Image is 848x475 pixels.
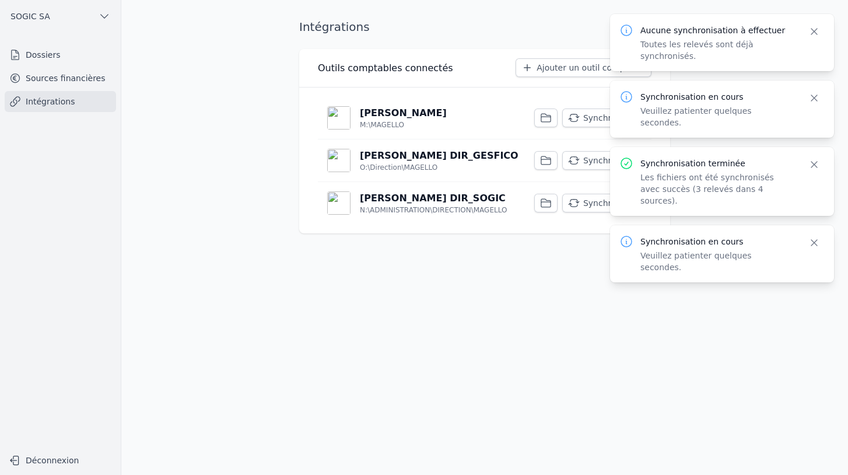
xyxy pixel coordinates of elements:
button: Ajouter un outil comptable [516,58,651,77]
h1: Intégrations [299,19,370,35]
p: O:\Direction\MAGELLO [360,163,437,172]
p: Synchronisation terminée [640,158,794,169]
button: SOGIC SA [5,7,116,26]
a: Sources financières [5,68,116,89]
h3: Outils comptables connectés [318,61,453,75]
p: Les fichiers ont été synchronisés avec succès (3 relevés dans 4 sources). [640,172,794,207]
p: Synchronisation en cours [640,236,794,247]
p: Veuillez patienter quelques secondes. [640,105,794,128]
a: Dossiers [5,44,116,65]
p: [PERSON_NAME] DIR_SOGIC [360,191,506,205]
button: Déconnexion [5,451,116,470]
p: [PERSON_NAME] DIR_GESFICO [360,149,518,163]
p: M:\MAGELLO [360,120,404,130]
p: Synchronisation en cours [640,91,794,103]
p: N:\ADMINISTRATION\DIRECTION\MAGELLO [360,205,507,215]
a: [PERSON_NAME] M:\MAGELLO Synchroniser [318,97,651,139]
a: Intégrations [5,91,116,112]
button: Synchroniser [562,109,642,127]
button: Synchroniser [562,194,642,212]
p: Veuillez patienter quelques secondes. [640,250,794,273]
p: Aucune synchronisation à effectuer [640,25,794,36]
span: SOGIC SA [10,11,50,22]
p: Toutes les relevés sont déjà synchronisés. [640,39,794,62]
a: [PERSON_NAME] DIR_SOGIC N:\ADMINISTRATION\DIRECTION\MAGELLO Synchroniser [318,182,651,224]
button: Synchroniser [562,151,642,170]
p: [PERSON_NAME] [360,106,447,120]
a: [PERSON_NAME] DIR_GESFICO O:\Direction\MAGELLO Synchroniser [318,139,651,181]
